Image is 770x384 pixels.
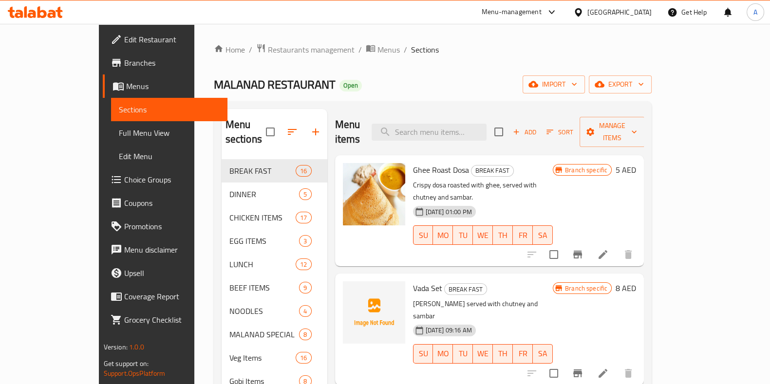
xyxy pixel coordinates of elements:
[103,74,227,98] a: Menus
[473,225,493,245] button: WE
[296,212,311,223] div: items
[299,235,311,247] div: items
[300,330,311,339] span: 8
[225,117,266,146] h2: Menu sections
[471,165,514,177] div: BREAK FAST
[413,298,553,322] p: [PERSON_NAME] served with chutney and sambar
[413,281,442,295] span: Vada Set
[513,344,533,364] button: FR
[103,168,227,191] a: Choice Groups
[104,367,166,380] a: Support.OpsPlatform
[358,44,362,55] li: /
[229,235,300,247] span: EGG ITEMS
[300,283,311,293] span: 9
[300,237,311,246] span: 3
[222,159,327,183] div: BREAK FAST16
[119,127,220,139] span: Full Menu View
[453,225,473,245] button: TU
[422,207,476,217] span: [DATE] 01:00 PM
[413,225,433,245] button: SU
[256,43,355,56] a: Restaurants management
[296,258,311,270] div: items
[304,120,327,144] button: Add section
[437,347,449,361] span: MO
[457,347,469,361] span: TU
[103,215,227,238] a: Promotions
[422,326,476,335] span: [DATE] 09:16 AM
[523,75,585,93] button: import
[124,34,220,45] span: Edit Restaurant
[129,341,144,353] span: 1.0.0
[377,44,400,55] span: Menus
[249,44,252,55] li: /
[124,197,220,209] span: Coupons
[111,121,227,145] a: Full Menu View
[229,329,300,340] span: MALANAD SPECIAL
[445,284,487,295] span: BREAK FAST
[103,191,227,215] a: Coupons
[296,260,311,269] span: 12
[299,188,311,200] div: items
[616,281,636,295] h6: 8 AED
[537,228,549,242] span: SA
[214,73,336,95] span: MALANAD RESTAURANT
[546,127,573,138] span: Sort
[103,51,227,74] a: Branches
[222,276,327,299] div: BEEF ITEMS9
[119,104,220,115] span: Sections
[124,174,220,185] span: Choice Groups
[104,357,149,370] span: Get support on:
[413,163,469,177] span: Ghee Roast Dosa
[229,258,296,270] span: LUNCH
[533,344,553,364] button: SA
[299,329,311,340] div: items
[497,347,509,361] span: TH
[533,225,553,245] button: SA
[511,127,538,138] span: Add
[111,98,227,121] a: Sections
[124,314,220,326] span: Grocery Checklist
[566,243,589,266] button: Branch-specific-item
[229,305,300,317] span: NOODLES
[589,75,652,93] button: export
[471,165,513,176] span: BREAK FAST
[517,347,529,361] span: FR
[509,125,540,140] button: Add
[616,163,636,177] h6: 5 AED
[229,188,300,200] span: DINNER
[300,190,311,199] span: 5
[214,44,245,55] a: Home
[296,353,311,363] span: 16
[537,347,549,361] span: SA
[411,44,439,55] span: Sections
[229,352,296,364] span: Veg Items
[335,117,360,146] h2: Menu items
[343,163,405,225] img: Ghee Roast Dosa
[753,7,757,18] span: A
[229,212,296,223] span: CHICKEN ITEMS
[417,347,430,361] span: SU
[473,344,493,364] button: WE
[268,44,355,55] span: Restaurants management
[296,165,311,177] div: items
[222,183,327,206] div: DINNER5
[299,305,311,317] div: items
[103,261,227,285] a: Upsell
[103,285,227,308] a: Coverage Report
[372,124,487,141] input: search
[482,6,542,18] div: Menu-management
[281,120,304,144] span: Sort sections
[540,125,580,140] span: Sort items
[413,344,433,364] button: SU
[561,284,611,293] span: Branch specific
[366,43,400,56] a: Menus
[103,308,227,331] a: Grocery Checklist
[530,78,577,91] span: import
[124,291,220,302] span: Coverage Report
[513,225,533,245] button: FR
[417,228,430,242] span: SU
